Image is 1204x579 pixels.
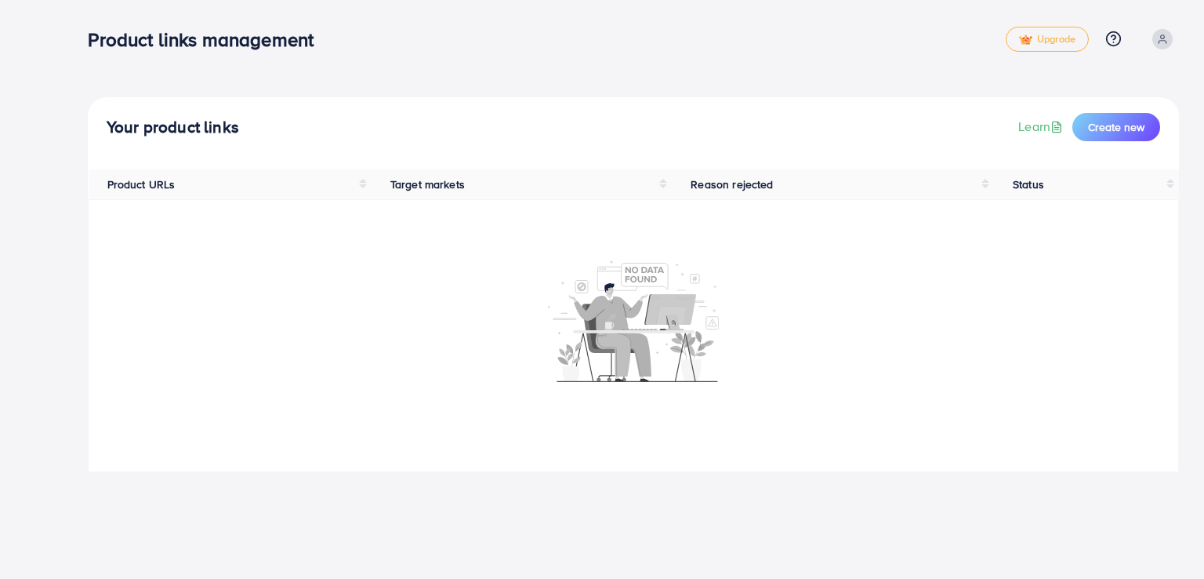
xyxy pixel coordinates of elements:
span: Upgrade [1019,34,1075,46]
a: Learn [1018,118,1066,136]
span: Product URLs [107,177,176,192]
span: Target markets [390,177,465,192]
span: Reason rejected [691,177,773,192]
h3: Product links management [88,28,326,51]
a: tickUpgrade [1006,27,1089,52]
span: Create new [1088,119,1144,135]
img: No account [548,259,719,382]
button: Create new [1072,113,1160,141]
span: Status [1013,177,1044,192]
h4: Your product links [107,118,239,137]
img: tick [1019,35,1032,46]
